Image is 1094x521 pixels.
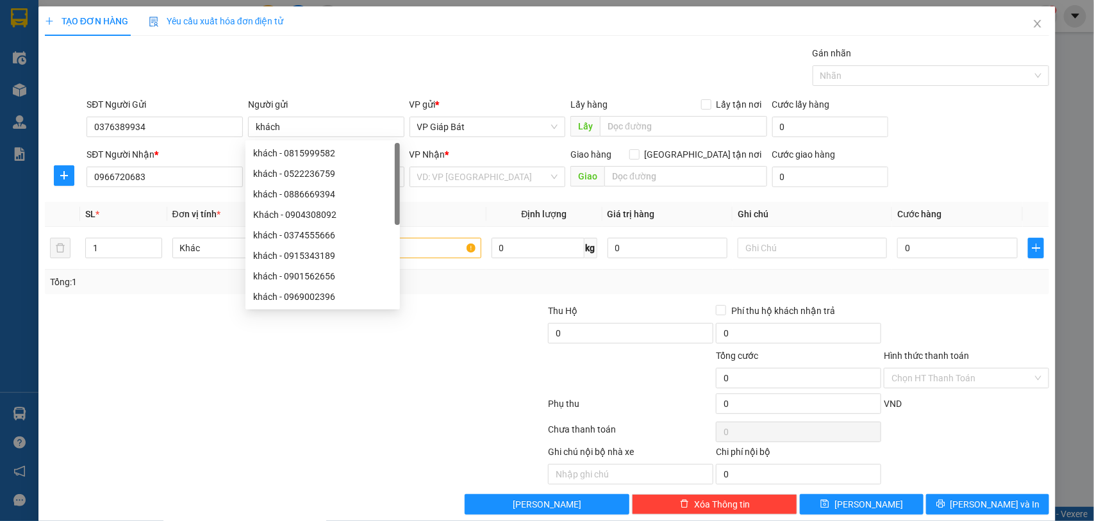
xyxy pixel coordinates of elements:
span: Số 939 Giải Phóng (Đối diện Ga Giáp Bát) [44,26,112,56]
div: Khách - 0904308092 [245,204,400,225]
div: khách - 0374555666 [253,228,392,242]
img: logo [6,41,35,87]
div: VP gửi [410,97,566,112]
button: printer[PERSON_NAME] và In [926,494,1049,515]
span: [PERSON_NAME] và In [950,497,1040,511]
th: Ghi chú [733,202,892,227]
span: Xóa Thông tin [694,497,750,511]
input: Dọc đường [600,116,767,136]
span: VP Giáp Bát [417,117,558,136]
input: Dọc đường [604,166,767,186]
div: khách - 0915343189 [253,249,392,263]
button: plus [1028,238,1044,258]
span: GB08250167 [120,64,186,78]
span: TẠO ĐƠN HÀNG [45,16,128,26]
button: Close [1020,6,1056,42]
span: printer [936,499,945,509]
span: [PERSON_NAME] [513,497,581,511]
div: Chưa thanh toán [547,422,715,445]
span: Tổng cước [716,351,758,361]
span: Lấy [570,116,600,136]
span: VP Nhận [410,149,445,160]
span: plus [54,170,74,181]
button: deleteXóa Thông tin [632,494,797,515]
span: kg [584,238,597,258]
span: 15H-06438 (0915289460) [54,71,103,91]
div: khách - 0815999582 [245,143,400,163]
span: Giá trị hàng [608,209,655,219]
label: Cước lấy hàng [772,99,830,110]
div: khách - 0374555666 [245,225,400,245]
div: khách - 0522236759 [245,163,400,184]
label: Cước giao hàng [772,149,836,160]
input: VD: Bàn, Ghế [332,238,481,258]
button: delete [50,238,70,258]
span: Yêu cầu xuất hóa đơn điện tử [149,16,284,26]
span: plus [1029,243,1043,253]
div: Khách - 0904308092 [253,208,392,222]
img: icon [149,17,159,27]
span: 19003239 [61,59,95,69]
span: [PERSON_NAME] [834,497,903,511]
div: khách - 0969002396 [245,286,400,307]
span: SL [85,209,95,219]
span: Lấy hàng [570,99,608,110]
div: khách - 0522236759 [253,167,392,181]
span: close [1032,19,1043,29]
span: plus [45,17,54,26]
input: 0 [608,238,728,258]
div: Ghi chú nội bộ nhà xe [548,445,713,464]
button: save[PERSON_NAME] [800,494,923,515]
span: [GEOGRAPHIC_DATA] tận nơi [640,147,767,161]
strong: PHIẾU GỬI HÀNG [46,94,110,121]
span: Giao hàng [570,149,611,160]
button: [PERSON_NAME] [465,494,630,515]
input: Cước lấy hàng [772,117,888,137]
div: Chi phí nội bộ [716,445,881,464]
span: Phí thu hộ khách nhận trả [726,304,840,318]
div: Người gửi [248,97,404,112]
div: khách - 0815999582 [253,146,392,160]
button: plus [54,165,74,186]
span: Kết Đoàn [45,7,110,24]
div: SĐT Người Nhận [87,147,243,161]
div: khách - 0901562656 [253,269,392,283]
span: Cước hàng [897,209,941,219]
span: Thu Hộ [548,306,577,316]
div: khách - 0886669394 [253,187,392,201]
div: khách - 0886669394 [245,184,400,204]
div: Phụ thu [547,397,715,419]
input: Cước giao hàng [772,167,888,187]
span: Đơn vị tính [172,209,220,219]
div: khách - 0969002396 [253,290,392,304]
div: khách - 0901562656 [245,266,400,286]
label: Hình thức thanh toán [884,351,969,361]
div: khách - 0915343189 [245,245,400,266]
span: save [820,499,829,509]
span: Lấy tận nơi [711,97,767,112]
span: VND [884,399,902,409]
span: Giao [570,166,604,186]
input: Nhập ghi chú [548,464,713,484]
div: SĐT Người Gửi [87,97,243,112]
div: Tổng: 1 [50,275,423,289]
label: Gán nhãn [813,48,852,58]
span: delete [680,499,689,509]
input: Ghi Chú [738,238,887,258]
span: Khác [180,238,314,258]
span: Định lượng [522,209,567,219]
